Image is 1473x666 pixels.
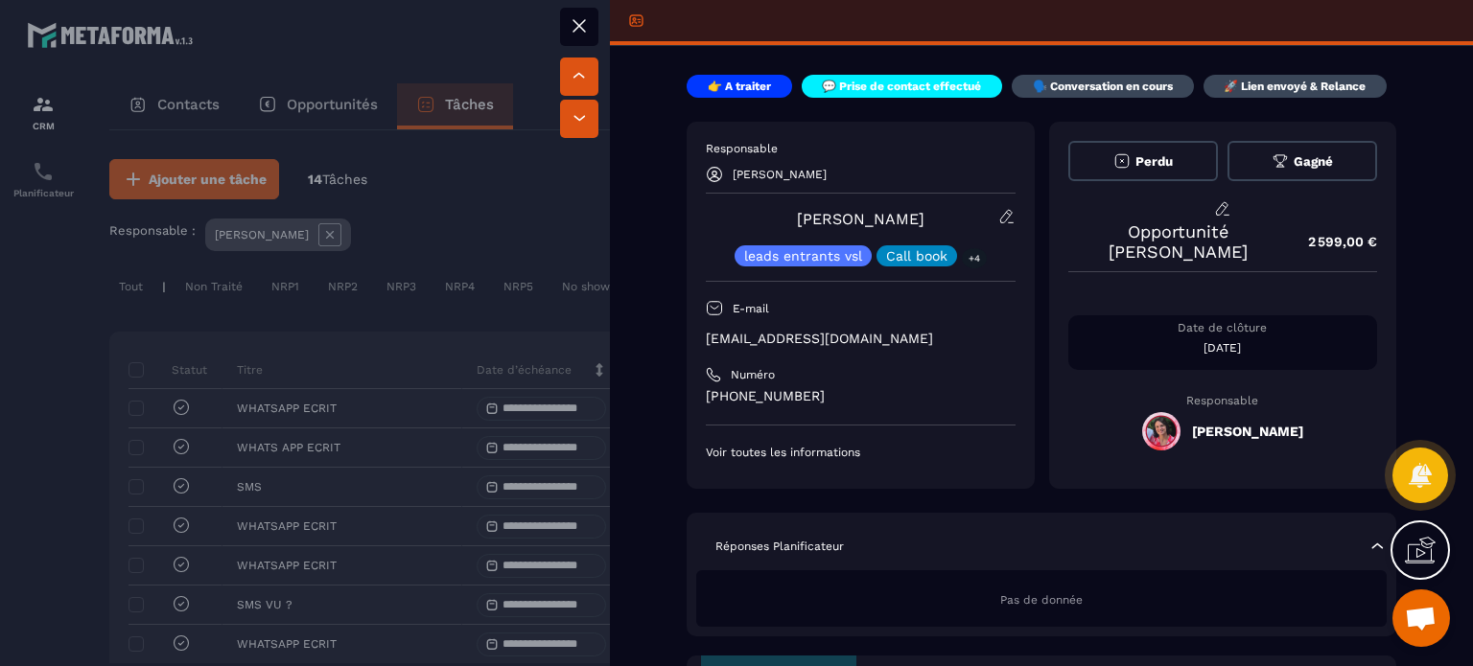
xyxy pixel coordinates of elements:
p: Responsable [706,141,1016,156]
p: Date de clôture [1068,320,1378,335]
span: Pas de donnée [1000,593,1083,607]
div: Ouvrir le chat [1392,589,1450,647]
p: Réponses Planificateur [715,539,844,554]
p: [DATE] [1068,340,1378,356]
p: [PERSON_NAME] [733,168,827,181]
p: 2 599,00 € [1289,223,1377,261]
p: Responsable [1068,394,1378,407]
p: Opportunité [PERSON_NAME] [1068,221,1290,262]
p: E-mail [733,301,769,316]
p: 👉 A traiter [708,79,771,94]
button: Perdu [1068,141,1218,181]
p: [PHONE_NUMBER] [706,387,1016,405]
span: Perdu [1135,154,1173,169]
p: Voir toutes les informations [706,445,1016,460]
p: [EMAIL_ADDRESS][DOMAIN_NAME] [706,330,1016,348]
button: Gagné [1227,141,1377,181]
p: 🗣️ Conversation en cours [1033,79,1173,94]
p: 💬 Prise de contact effectué [822,79,981,94]
a: [PERSON_NAME] [797,210,924,228]
p: 🚀 Lien envoyé & Relance [1224,79,1366,94]
p: Call book [886,249,947,263]
p: Numéro [731,367,775,382]
h5: [PERSON_NAME] [1192,424,1303,439]
p: +4 [962,248,987,268]
span: Gagné [1294,154,1333,169]
p: leads entrants vsl [744,249,862,263]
